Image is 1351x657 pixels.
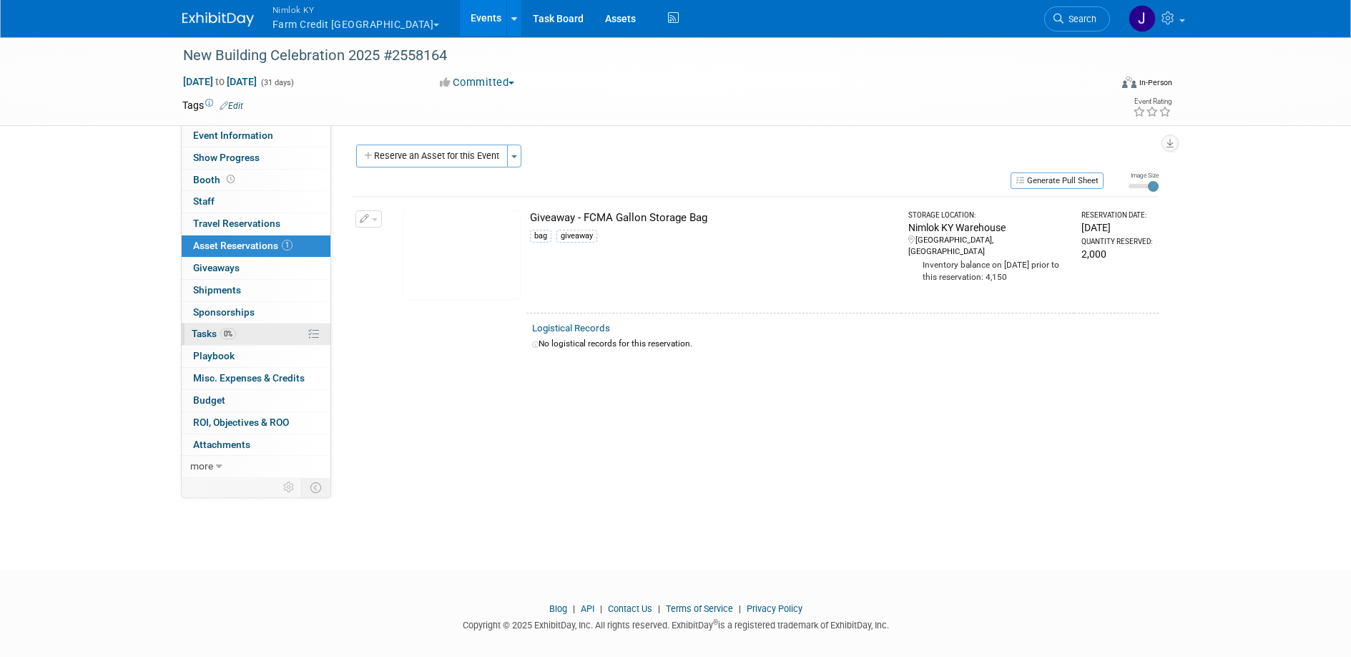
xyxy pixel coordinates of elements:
div: Giveaway - FCMA Gallon Storage Bag [530,210,895,225]
img: Format-Inperson.png [1122,77,1136,88]
span: to [213,76,227,87]
a: Tasks0% [182,323,330,345]
a: Staff [182,191,330,213]
span: | [735,603,745,614]
sup: ® [713,618,718,626]
span: 0% [220,328,236,339]
div: Event Rating [1133,98,1171,105]
a: Blog [549,603,567,614]
a: Search [1044,6,1110,31]
div: In-Person [1139,77,1172,88]
a: API [581,603,594,614]
a: Giveaways [182,258,330,279]
a: Attachments [182,434,330,456]
a: Playbook [182,346,330,367]
a: Logistical Records [532,323,610,334]
div: No logistical records for this reservation. [532,338,1153,350]
a: Shipments [182,280,330,301]
span: Sponsorships [193,306,255,318]
a: more [182,456,330,477]
img: ExhibitDay [182,12,254,26]
a: Privacy Policy [747,603,802,614]
div: [DATE] [1081,220,1152,235]
span: ROI, Objectives & ROO [193,417,289,428]
div: Nimlok KY Warehouse [908,220,1069,235]
div: giveaway [556,230,597,243]
div: Reservation Date: [1081,210,1152,220]
a: Contact Us [608,603,652,614]
span: Attachments [193,439,250,450]
button: Generate Pull Sheet [1011,172,1104,189]
span: Event Information [193,130,273,141]
span: Asset Reservations [193,240,293,251]
div: New Building Celebration 2025 #2558164 [178,43,1089,69]
a: Show Progress [182,147,330,169]
div: 2,000 [1081,247,1152,261]
span: Nimlok KY [272,2,440,17]
td: Personalize Event Tab Strip [277,478,302,497]
span: (31 days) [260,78,294,87]
a: Booth [182,170,330,191]
div: [GEOGRAPHIC_DATA], [GEOGRAPHIC_DATA] [908,235,1069,258]
span: | [596,603,606,614]
div: bag [530,230,551,243]
td: Toggle Event Tabs [301,478,330,497]
a: Terms of Service [666,603,733,614]
span: Playbook [193,350,235,361]
span: Travel Reservations [193,218,280,229]
a: Asset Reservations1 [182,235,330,257]
span: Search [1063,14,1096,24]
img: Jamie Dunn [1129,5,1156,32]
img: View Images [403,210,521,300]
span: Misc. Expenses & Credits [193,372,305,384]
a: ROI, Objectives & ROO [182,412,330,434]
a: Edit [220,101,243,111]
span: 1 [282,240,293,250]
a: Travel Reservations [182,213,330,235]
div: Inventory balance on [DATE] prior to this reservation: 4,150 [908,258,1069,283]
span: Booth not reserved yet [224,174,237,185]
div: Quantity Reserved: [1081,237,1152,247]
a: Sponsorships [182,302,330,323]
span: more [190,460,213,472]
span: Booth [193,174,237,185]
button: Committed [435,75,520,90]
span: [DATE] [DATE] [182,75,257,88]
span: Shipments [193,284,241,296]
span: Tasks [192,328,236,339]
span: Show Progress [193,152,260,163]
span: | [569,603,579,614]
div: Storage Location: [908,210,1069,220]
span: Giveaways [193,262,240,273]
span: Staff [193,195,215,207]
span: | [654,603,664,614]
a: Event Information [182,125,330,147]
span: Budget [193,394,225,406]
a: Budget [182,390,330,412]
div: Event Format [1026,74,1173,96]
td: Tags [182,98,243,112]
div: Image Size [1129,171,1159,180]
button: Reserve an Asset for this Event [356,145,508,167]
a: Misc. Expenses & Credits [182,368,330,389]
